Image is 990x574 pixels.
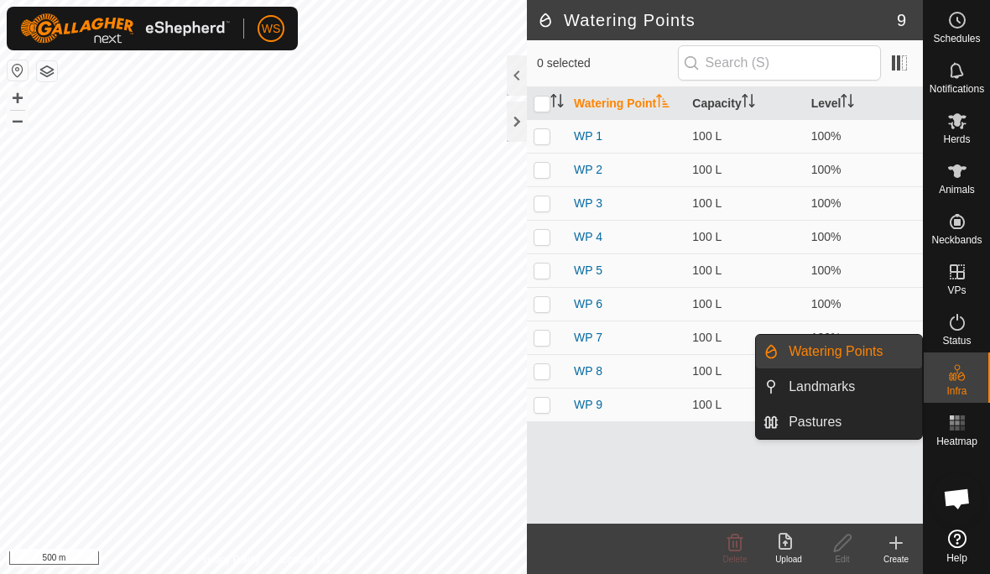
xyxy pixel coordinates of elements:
span: Schedules [933,34,980,44]
td: 100 L [685,220,804,253]
span: VPs [947,285,966,295]
th: Level [805,87,923,120]
div: 100% [811,262,916,279]
button: + [8,88,28,108]
div: 100% [811,195,916,212]
img: Gallagher Logo [20,13,230,44]
span: Landmarks [789,377,855,397]
a: Watering Points [779,335,922,368]
td: 100 L [685,388,804,421]
input: Search (S) [678,45,881,81]
a: WP 6 [574,297,602,310]
div: 100% [811,161,916,179]
a: Contact Us [280,552,330,567]
td: 100 L [685,119,804,153]
li: Landmarks [756,370,922,404]
a: WP 9 [574,398,602,411]
a: Privacy Policy [197,552,260,567]
a: WP 4 [574,230,602,243]
a: WP 5 [574,264,602,277]
td: 100 L [685,253,804,287]
span: Herds [943,134,970,144]
p-sorticon: Activate to sort [656,97,670,110]
td: 100 L [685,287,804,321]
a: WP 8 [574,364,602,378]
span: 9 [897,8,906,33]
th: Capacity [685,87,804,120]
button: Map Layers [37,61,57,81]
a: WP 1 [574,129,602,143]
div: Open chat [932,473,982,524]
p-sorticon: Activate to sort [841,97,854,110]
span: Watering Points [789,342,883,362]
td: 100 L [685,321,804,354]
span: WS [262,20,281,38]
span: Infra [946,386,967,396]
div: Edit [815,553,869,566]
div: 100% [811,128,916,145]
span: Neckbands [931,235,982,245]
p-sorticon: Activate to sort [550,97,564,110]
button: Reset Map [8,60,28,81]
span: Notifications [930,84,984,94]
a: WP 3 [574,196,602,210]
td: 100 L [685,354,804,388]
span: Status [942,336,971,346]
span: Animals [939,185,975,195]
span: Pastures [789,412,841,432]
a: Landmarks [779,370,922,404]
li: Watering Points [756,335,922,368]
span: Heatmap [936,436,977,446]
a: WP 2 [574,163,602,176]
a: Help [924,523,990,570]
button: – [8,110,28,130]
td: 100 L [685,186,804,220]
h2: Watering Points [537,10,897,30]
a: Pastures [779,405,922,439]
th: Watering Point [567,87,685,120]
div: 100% [811,295,916,313]
div: Upload [762,553,815,566]
a: WP 7 [574,331,602,344]
p-sorticon: Activate to sort [742,97,755,110]
li: Pastures [756,405,922,439]
span: 0 selected [537,55,678,72]
span: Delete [723,555,748,564]
div: 100% [811,329,916,347]
span: Help [946,553,967,563]
div: 100% [811,228,916,246]
td: 100 L [685,153,804,186]
div: Create [869,553,923,566]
